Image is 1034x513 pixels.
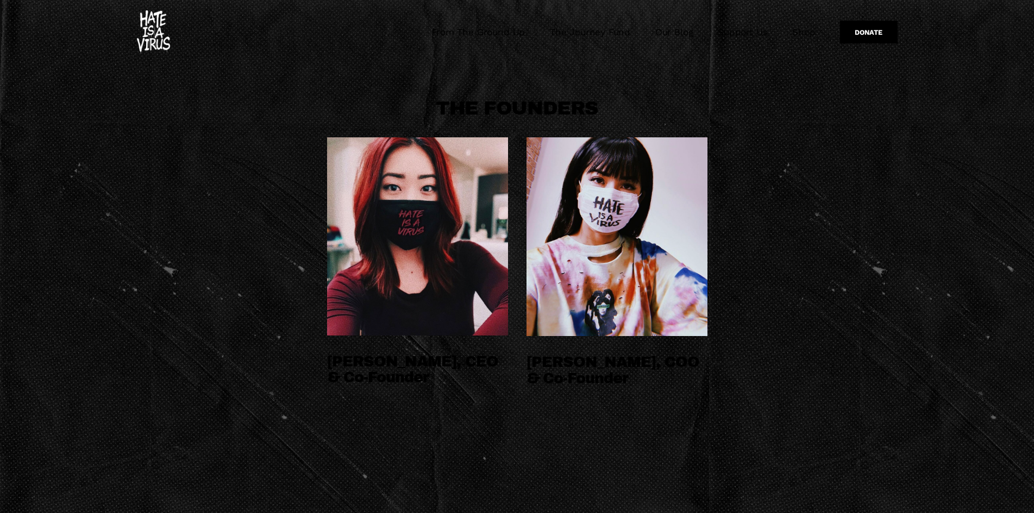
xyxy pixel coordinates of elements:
[792,26,815,39] a: Shop
[431,26,525,39] a: From The Ground Up
[327,98,707,119] h3: THE FOUNDERS
[840,21,897,43] a: Donate
[137,10,170,54] img: #HATEISAVIRUS
[327,354,508,385] h4: [PERSON_NAME], CEO & Co-Founder
[655,26,693,39] a: Our Blog
[527,354,707,386] h4: [PERSON_NAME], COO & Co-Founder
[718,26,767,39] a: Support Us
[550,26,630,39] a: The Journey Fund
